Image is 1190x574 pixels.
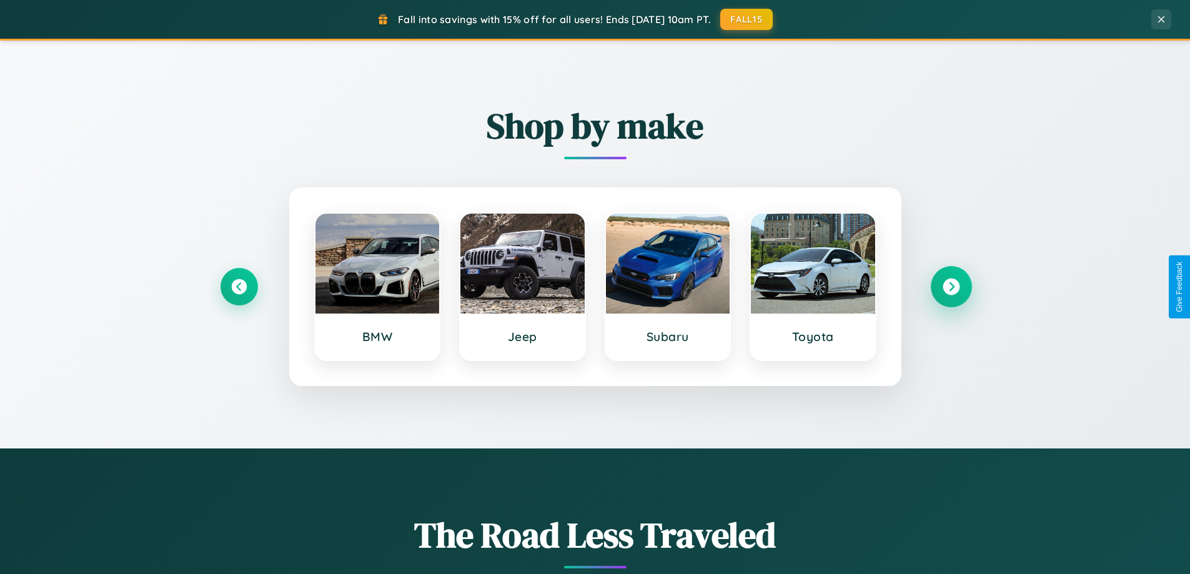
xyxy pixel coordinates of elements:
[221,511,970,559] h1: The Road Less Traveled
[473,329,572,344] h3: Jeep
[1175,262,1184,312] div: Give Feedback
[720,9,773,30] button: FALL15
[328,329,427,344] h3: BMW
[618,329,718,344] h3: Subaru
[398,13,711,26] span: Fall into savings with 15% off for all users! Ends [DATE] 10am PT.
[221,102,970,150] h2: Shop by make
[763,329,863,344] h3: Toyota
